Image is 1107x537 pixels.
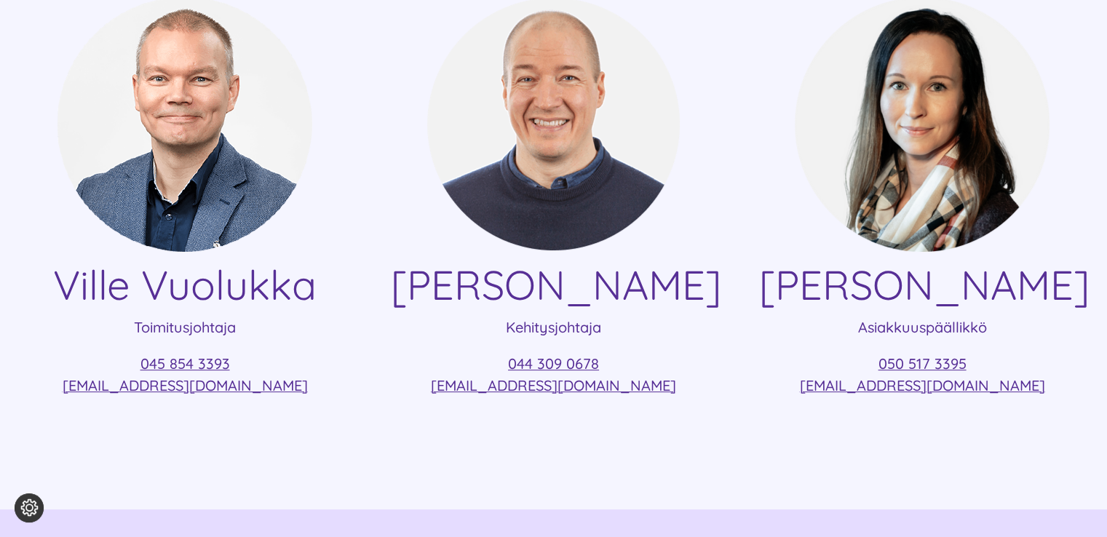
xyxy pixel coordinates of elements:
h4: [PERSON_NAME] [759,260,1085,309]
h4: [PERSON_NAME] [390,260,716,309]
a: 045 854 3393 [140,354,230,373]
p: Asiakkuuspäällikkö [759,317,1085,338]
p: Kehitysjohtaja [390,317,716,338]
a: [EMAIL_ADDRESS][DOMAIN_NAME] [431,376,676,394]
button: Evästeasetukset [15,493,44,522]
h4: Ville Vuolukka [22,260,348,309]
a: 050 517 3395 [878,354,966,373]
p: Toimitusjohtaja [22,317,348,338]
a: [EMAIL_ADDRESS][DOMAIN_NAME] [799,376,1044,394]
a: 044 309 0678 [508,354,599,373]
a: [EMAIL_ADDRESS][DOMAIN_NAME] [63,376,308,394]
